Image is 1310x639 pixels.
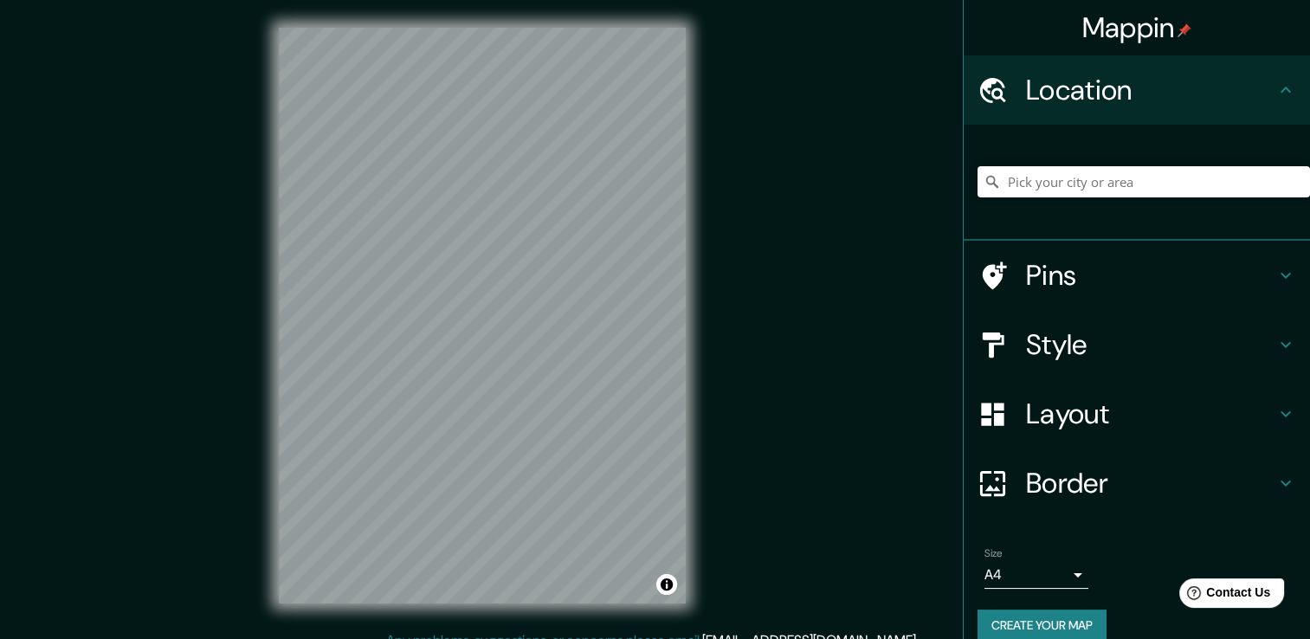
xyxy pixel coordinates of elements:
[964,55,1310,125] div: Location
[978,166,1310,197] input: Pick your city or area
[964,241,1310,310] div: Pins
[1026,327,1275,362] h4: Style
[984,561,1088,589] div: A4
[984,546,1003,561] label: Size
[964,379,1310,449] div: Layout
[656,574,677,595] button: Toggle attribution
[1178,23,1191,37] img: pin-icon.png
[1026,73,1275,107] h4: Location
[1156,571,1291,620] iframe: Help widget launcher
[279,28,686,603] canvas: Map
[1026,466,1275,500] h4: Border
[1082,10,1192,45] h4: Mappin
[964,449,1310,518] div: Border
[1026,258,1275,293] h4: Pins
[1026,397,1275,431] h4: Layout
[964,310,1310,379] div: Style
